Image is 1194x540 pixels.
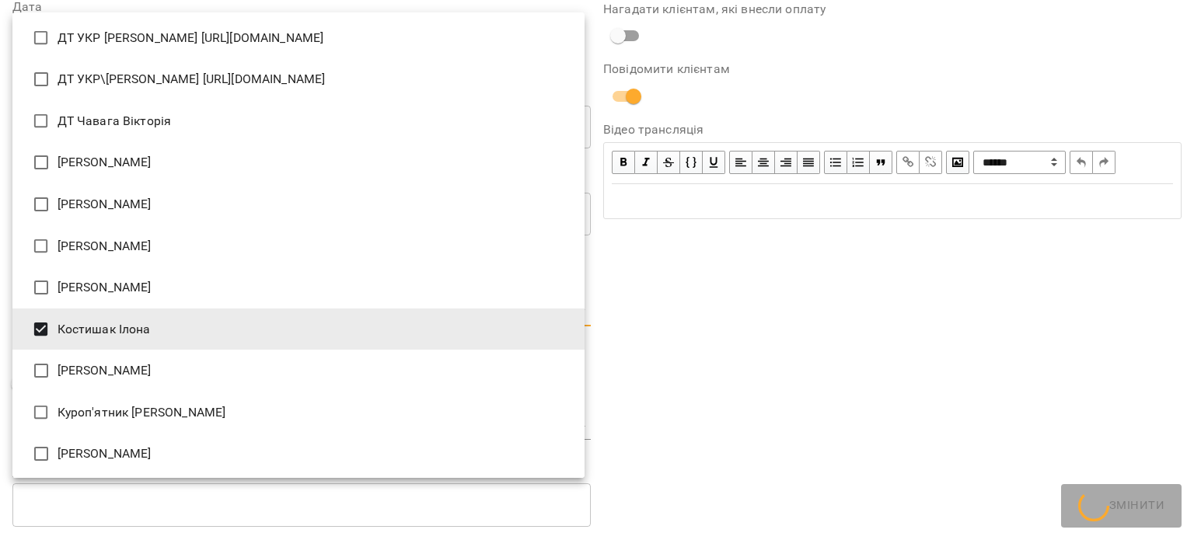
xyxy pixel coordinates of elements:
li: [PERSON_NAME] [12,433,585,475]
li: [PERSON_NAME] [12,225,585,267]
li: [PERSON_NAME] [12,267,585,308]
li: [PERSON_NAME] [12,475,585,517]
li: ДТ Чавага Вікторія [12,100,585,142]
li: Куроп'ятник [PERSON_NAME] [12,392,585,434]
li: ДТ УКР\[PERSON_NAME] [URL][DOMAIN_NAME] [12,58,585,100]
li: [PERSON_NAME] [12,183,585,225]
li: [PERSON_NAME] [12,350,585,392]
li: Костишак Ілона [12,308,585,350]
li: ДТ УКР [PERSON_NAME] [URL][DOMAIN_NAME] [12,17,585,59]
li: [PERSON_NAME] [12,141,585,183]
